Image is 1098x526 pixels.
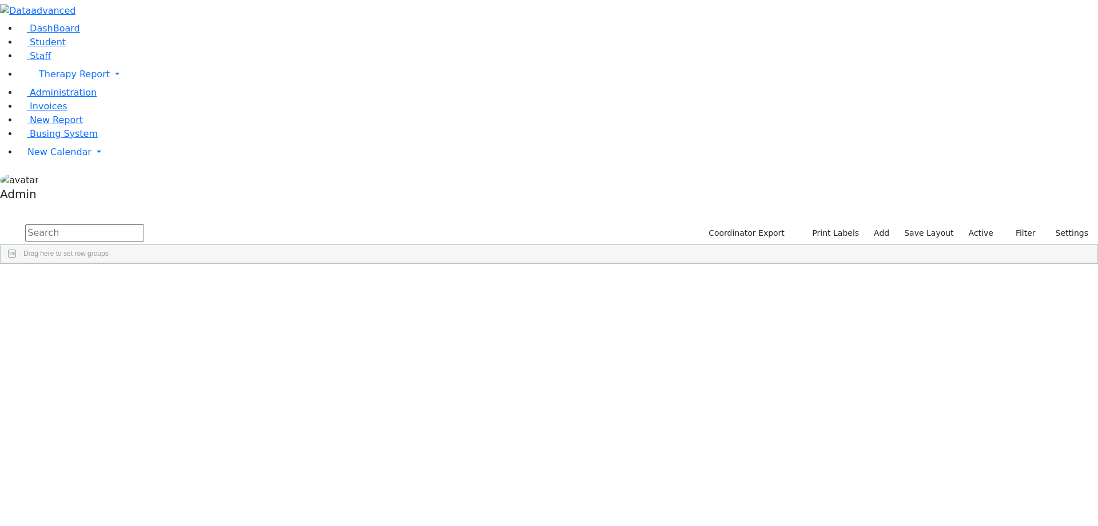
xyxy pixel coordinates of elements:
[39,69,110,80] span: Therapy Report
[701,224,790,242] button: Coordinator Export
[30,87,97,98] span: Administration
[25,224,144,242] input: Search
[899,224,958,242] button: Save Layout
[1001,224,1041,242] button: Filter
[799,224,864,242] button: Print Labels
[23,250,109,258] span: Drag here to set row groups
[18,101,67,112] a: Invoices
[30,128,98,139] span: Busing System
[30,101,67,112] span: Invoices
[27,147,91,157] span: New Calendar
[30,114,83,125] span: New Report
[964,224,998,242] label: Active
[869,224,894,242] a: Add
[30,50,51,61] span: Staff
[18,141,1098,164] a: New Calendar
[18,63,1098,86] a: Therapy Report
[18,114,83,125] a: New Report
[18,87,97,98] a: Administration
[30,37,66,48] span: Student
[18,128,98,139] a: Busing System
[18,37,66,48] a: Student
[1041,224,1093,242] button: Settings
[18,50,51,61] a: Staff
[18,23,80,34] a: DashBoard
[30,23,80,34] span: DashBoard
